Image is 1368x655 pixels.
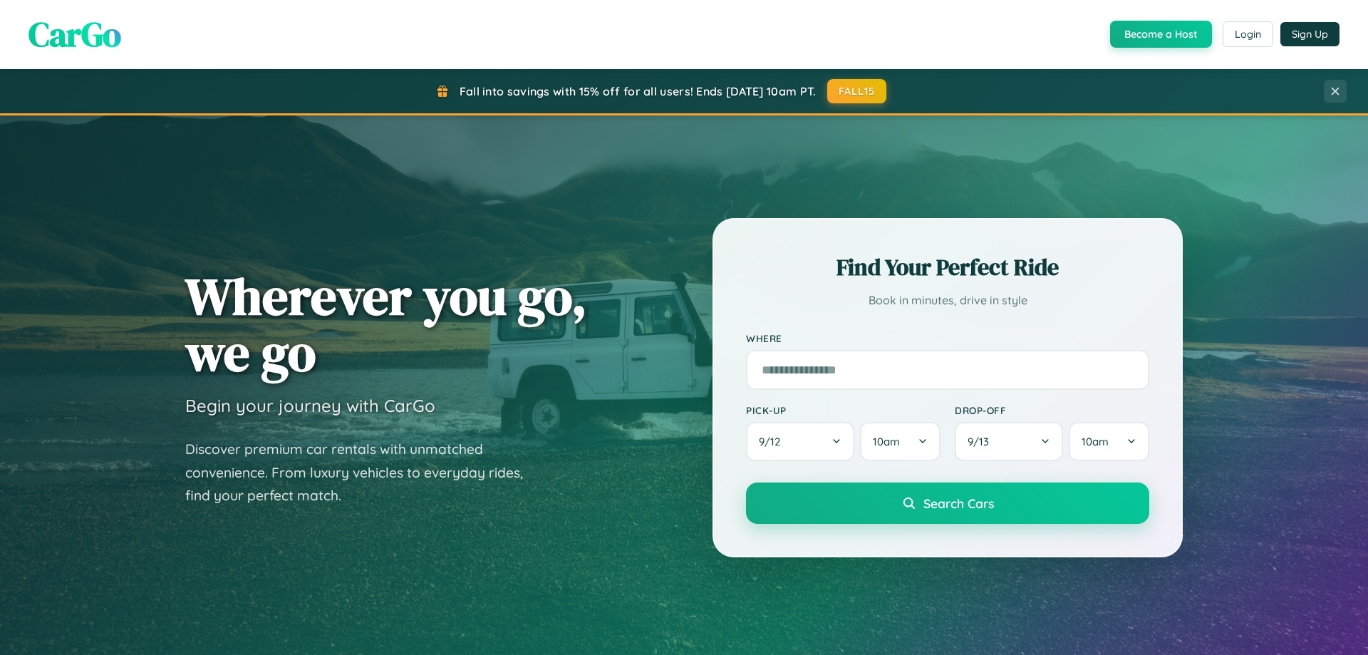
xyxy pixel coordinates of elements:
[746,332,1149,344] label: Where
[827,79,887,103] button: FALL15
[185,438,541,507] p: Discover premium car rentals with unmatched convenience. From luxury vehicles to everyday rides, ...
[28,11,121,58] span: CarGo
[746,404,940,416] label: Pick-up
[968,435,996,448] span: 9 / 13
[746,422,854,461] button: 9/12
[746,252,1149,283] h2: Find Your Perfect Ride
[759,435,787,448] span: 9 / 12
[1223,21,1273,47] button: Login
[955,404,1149,416] label: Drop-off
[185,395,435,416] h3: Begin your journey with CarGo
[1082,435,1109,448] span: 10am
[860,422,940,461] button: 10am
[873,435,900,448] span: 10am
[746,483,1149,524] button: Search Cars
[746,290,1149,311] p: Book in minutes, drive in style
[460,84,817,98] span: Fall into savings with 15% off for all users! Ends [DATE] 10am PT.
[1280,22,1339,46] button: Sign Up
[923,495,994,511] span: Search Cars
[955,422,1063,461] button: 9/13
[185,268,587,381] h1: Wherever you go, we go
[1110,21,1212,48] button: Become a Host
[1069,422,1149,461] button: 10am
